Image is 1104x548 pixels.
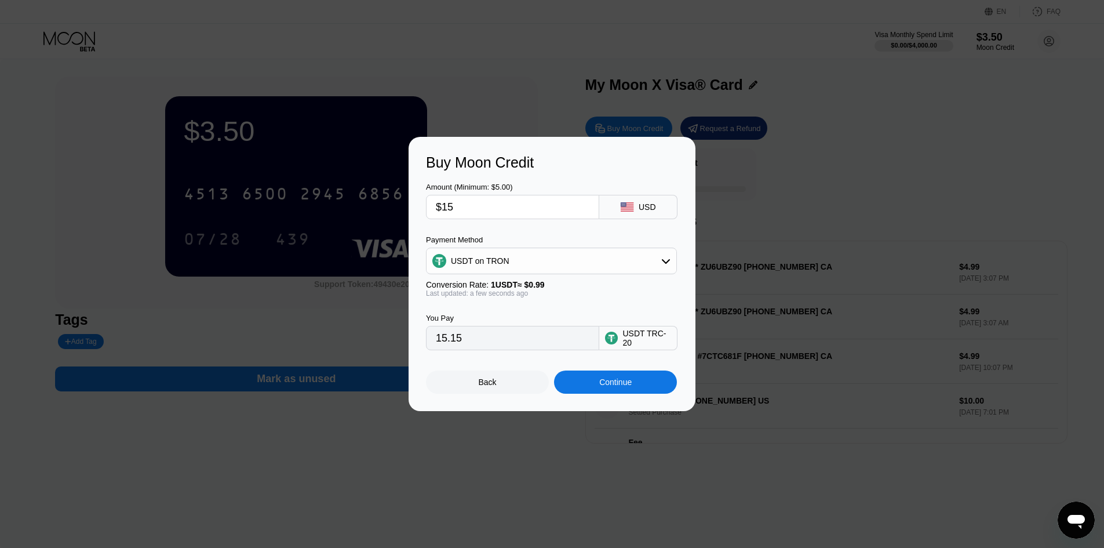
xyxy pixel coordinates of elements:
[639,202,656,212] div: USD
[599,378,632,387] div: Continue
[426,314,599,322] div: You Pay
[554,371,677,394] div: Continue
[451,256,509,266] div: USDT on TRON
[426,280,677,289] div: Conversion Rate:
[426,289,677,297] div: Last updated: a few seconds ago
[426,371,549,394] div: Back
[427,249,676,273] div: USDT on TRON
[426,183,599,191] div: Amount (Minimum: $5.00)
[426,235,677,244] div: Payment Method
[436,195,589,219] input: $0.00
[491,280,545,289] span: 1 USDT ≈ $0.99
[479,378,497,387] div: Back
[426,154,678,171] div: Buy Moon Credit
[1058,502,1095,539] iframe: Button to launch messaging window
[622,329,671,347] div: USDT TRC-20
